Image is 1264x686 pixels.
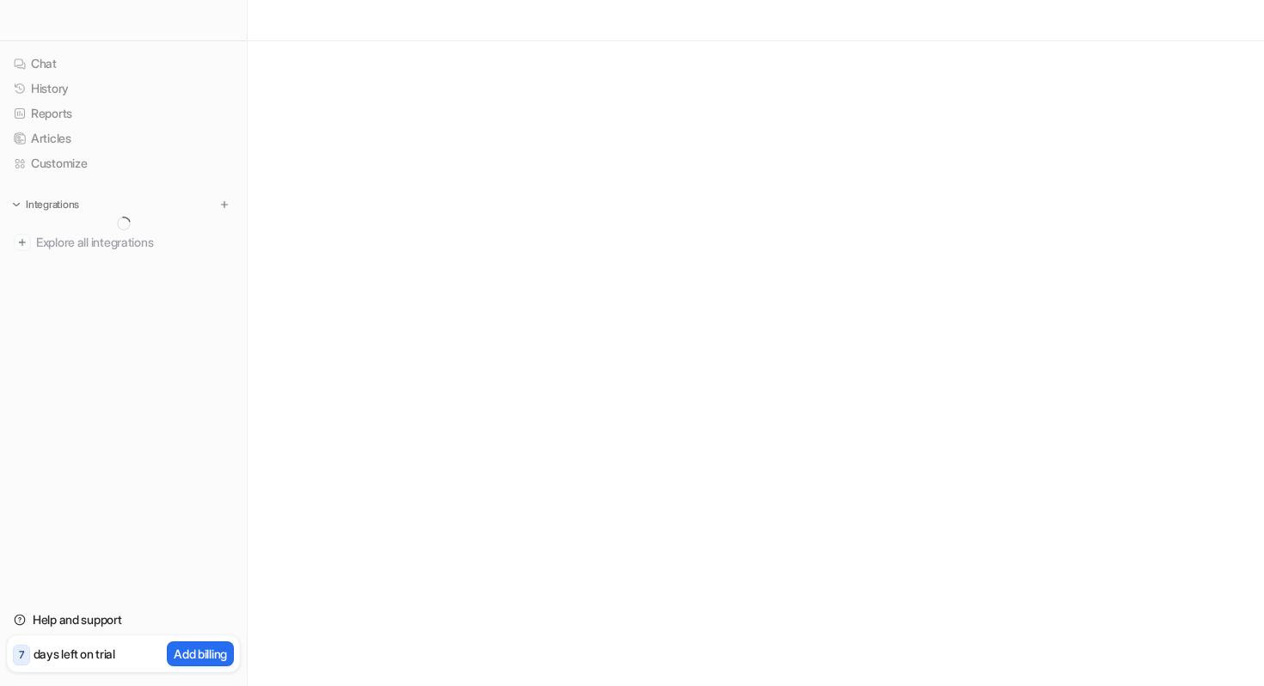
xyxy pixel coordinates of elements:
a: Customize [7,151,240,175]
button: Add billing [167,641,234,666]
a: Reports [7,101,240,126]
p: 7 [19,647,24,663]
a: Help and support [7,608,240,632]
img: menu_add.svg [218,199,230,211]
span: Explore all integrations [36,229,233,256]
a: Explore all integrations [7,230,240,254]
a: History [7,77,240,101]
img: expand menu [10,199,22,211]
p: Add billing [174,645,227,663]
p: days left on trial [34,645,115,663]
a: Articles [7,126,240,150]
p: Integrations [26,198,79,211]
a: Chat [7,52,240,76]
button: Integrations [7,196,84,213]
img: explore all integrations [14,234,31,251]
